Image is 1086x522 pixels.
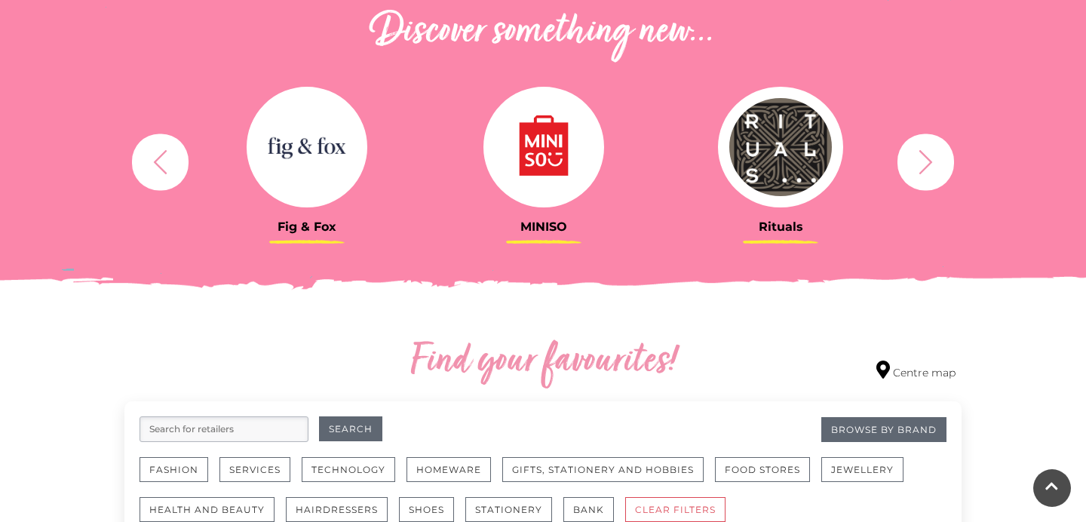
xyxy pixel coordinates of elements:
button: Food Stores [715,457,810,482]
button: Services [219,457,290,482]
button: Search [319,416,382,441]
button: Gifts, Stationery and Hobbies [502,457,704,482]
a: Rituals [673,87,888,234]
button: CLEAR FILTERS [625,497,726,522]
button: Jewellery [821,457,903,482]
a: Services [219,457,302,497]
a: Fashion [140,457,219,497]
h2: Discover something new... [124,8,962,57]
a: Homeware [406,457,502,497]
a: Gifts, Stationery and Hobbies [502,457,715,497]
button: Hairdressers [286,497,388,522]
h3: MINISO [437,220,651,234]
button: Stationery [465,497,552,522]
input: Search for retailers [140,416,308,442]
a: MINISO [437,87,651,234]
button: Fashion [140,457,208,482]
button: Shoes [399,497,454,522]
h3: Rituals [673,220,888,234]
a: Jewellery [821,457,915,497]
button: Homeware [406,457,491,482]
a: Food Stores [715,457,821,497]
a: Browse By Brand [821,417,946,442]
button: Health and Beauty [140,497,275,522]
h2: Find your favourites! [268,338,818,386]
button: Technology [302,457,395,482]
a: Technology [302,457,406,497]
h3: Fig & Fox [200,220,414,234]
button: Bank [563,497,614,522]
a: Fig & Fox [200,87,414,234]
a: Centre map [876,361,956,381]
